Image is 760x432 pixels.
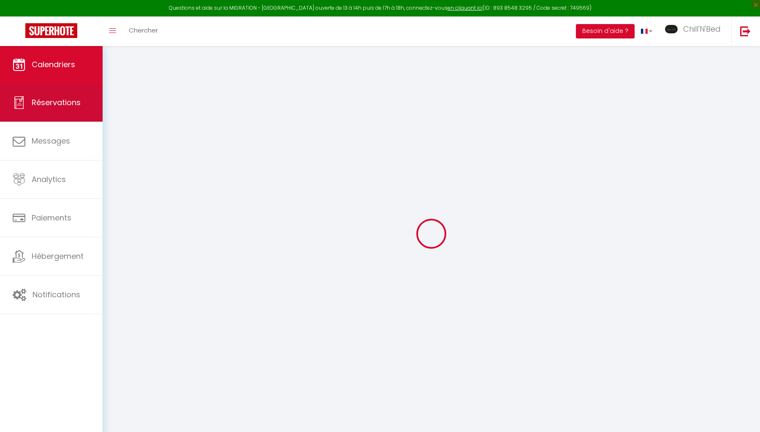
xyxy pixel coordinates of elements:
a: en cliquant ici [448,4,483,11]
span: Chercher [129,26,158,35]
button: Open LiveChat chat widget [7,3,32,29]
a: ... Chill'N'Bed [659,16,731,46]
a: Chercher [122,16,164,46]
span: Hébergement [32,251,84,261]
span: Analytics [32,174,66,185]
span: Paiements [32,212,71,223]
span: Chill'N'Bed [683,24,721,34]
span: Messages [32,136,70,146]
img: Super Booking [25,23,77,38]
img: ... [665,25,678,33]
span: Notifications [33,289,80,300]
img: logout [740,26,751,36]
span: Calendriers [32,59,75,70]
span: Réservations [32,97,81,108]
button: Besoin d'aide ? [576,24,635,38]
